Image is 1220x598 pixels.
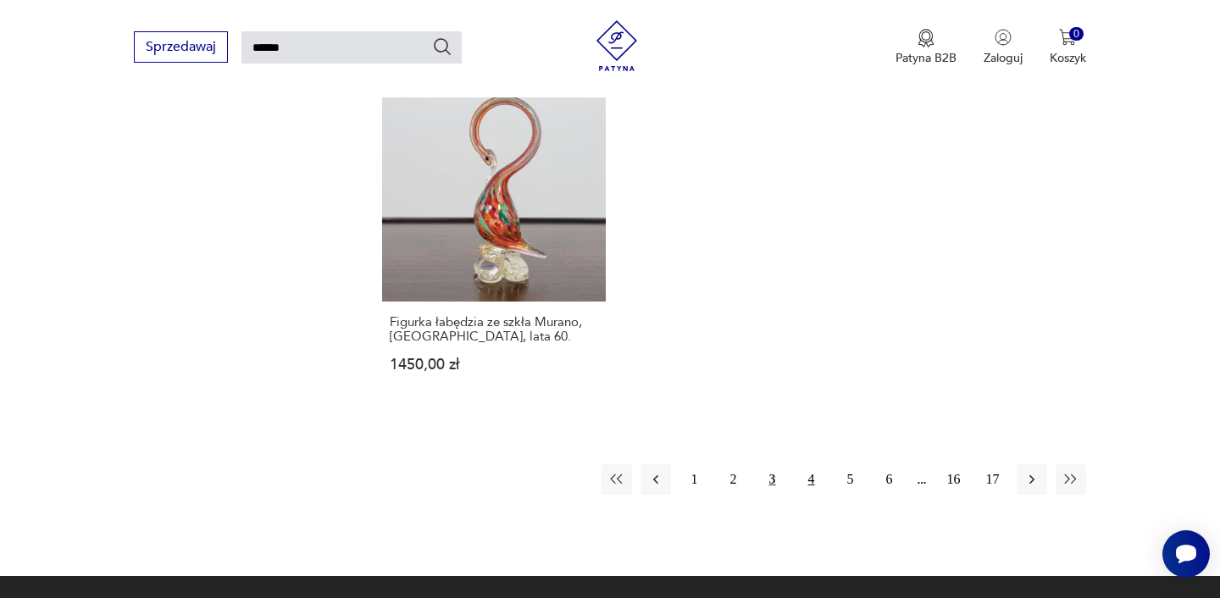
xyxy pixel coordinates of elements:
[918,29,934,47] img: Ikona medalu
[591,20,642,71] img: Patyna - sklep z meblami i dekoracjami vintage
[978,464,1008,495] button: 17
[984,29,1023,66] button: Zaloguj
[679,464,710,495] button: 1
[1069,27,1084,42] div: 0
[432,36,452,57] button: Szukaj
[896,29,957,66] button: Patyna B2B
[896,29,957,66] a: Ikona medaluPatyna B2B
[1050,50,1086,66] p: Koszyk
[390,315,597,344] h3: Figurka łabędzia ze szkła Murano, [GEOGRAPHIC_DATA], lata 60.
[134,31,228,63] button: Sprzedawaj
[796,464,827,495] button: 4
[1162,530,1210,578] iframe: Smartsupp widget button
[134,42,228,54] a: Sprzedawaj
[896,50,957,66] p: Patyna B2B
[874,464,905,495] button: 6
[757,464,788,495] button: 3
[718,464,749,495] button: 2
[984,50,1023,66] p: Zaloguj
[995,29,1012,46] img: Ikonka użytkownika
[835,464,866,495] button: 5
[382,79,605,405] a: Figurka łabędzia ze szkła Murano, Włochy, lata 60.Figurka łabędzia ze szkła Murano, [GEOGRAPHIC_D...
[1059,29,1076,46] img: Ikona koszyka
[390,357,597,372] p: 1450,00 zł
[1050,29,1086,66] button: 0Koszyk
[939,464,969,495] button: 16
